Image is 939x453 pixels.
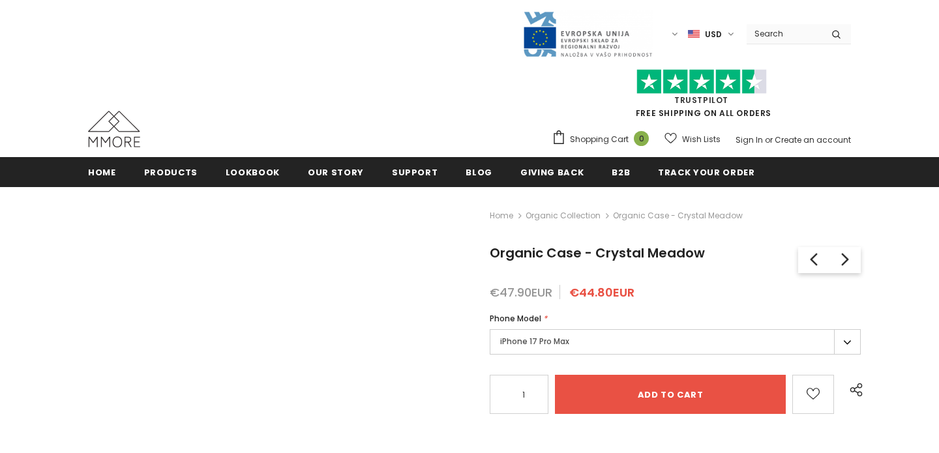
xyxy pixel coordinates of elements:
[308,157,364,186] a: Our Story
[705,28,722,41] span: USD
[308,166,364,179] span: Our Story
[226,166,280,179] span: Lookbook
[226,157,280,186] a: Lookbook
[674,95,728,106] a: Trustpilot
[765,134,773,145] span: or
[392,166,438,179] span: support
[613,208,743,224] span: Organic Case - Crystal Meadow
[658,166,754,179] span: Track your order
[88,111,140,147] img: MMORE Cases
[555,375,786,414] input: Add to cart
[552,75,851,119] span: FREE SHIPPING ON ALL ORDERS
[634,131,649,146] span: 0
[144,166,198,179] span: Products
[612,157,630,186] a: B2B
[392,157,438,186] a: support
[688,29,700,40] img: USD
[490,313,541,324] span: Phone Model
[490,329,861,355] label: iPhone 17 Pro Max
[775,134,851,145] a: Create an account
[664,128,721,151] a: Wish Lists
[747,24,822,43] input: Search Site
[658,157,754,186] a: Track your order
[490,244,705,262] span: Organic Case - Crystal Meadow
[88,166,116,179] span: Home
[466,166,492,179] span: Blog
[88,157,116,186] a: Home
[144,157,198,186] a: Products
[736,134,763,145] a: Sign In
[520,166,584,179] span: Giving back
[520,157,584,186] a: Giving back
[522,10,653,58] img: Javni Razpis
[636,69,767,95] img: Trust Pilot Stars
[569,284,634,300] span: €44.80EUR
[466,157,492,186] a: Blog
[490,284,552,300] span: €47.90EUR
[526,210,601,221] a: Organic Collection
[522,28,653,39] a: Javni Razpis
[552,130,655,149] a: Shopping Cart 0
[682,133,721,146] span: Wish Lists
[490,208,513,224] a: Home
[570,133,629,146] span: Shopping Cart
[612,166,630,179] span: B2B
